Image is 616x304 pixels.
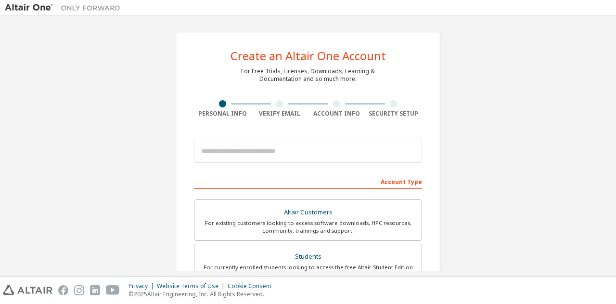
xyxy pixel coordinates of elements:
[128,290,277,298] p: © 2025 Altair Engineering, Inc. All Rights Reserved.
[128,282,157,290] div: Privacy
[5,3,125,13] img: Altair One
[74,285,84,295] img: instagram.svg
[194,173,422,189] div: Account Type
[365,110,423,118] div: Security Setup
[228,282,277,290] div: Cookie Consent
[106,285,120,295] img: youtube.svg
[200,219,416,235] div: For existing customers looking to access software downloads, HPC resources, community, trainings ...
[251,110,308,118] div: Verify Email
[308,110,365,118] div: Account Info
[231,50,386,62] div: Create an Altair One Account
[90,285,100,295] img: linkedin.svg
[200,264,416,279] div: For currently enrolled students looking to access the free Altair Student Edition bundle and all ...
[200,250,416,264] div: Students
[241,67,375,83] div: For Free Trials, Licenses, Downloads, Learning & Documentation and so much more.
[58,285,68,295] img: facebook.svg
[157,282,228,290] div: Website Terms of Use
[200,206,416,219] div: Altair Customers
[194,110,251,118] div: Personal Info
[3,285,52,295] img: altair_logo.svg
